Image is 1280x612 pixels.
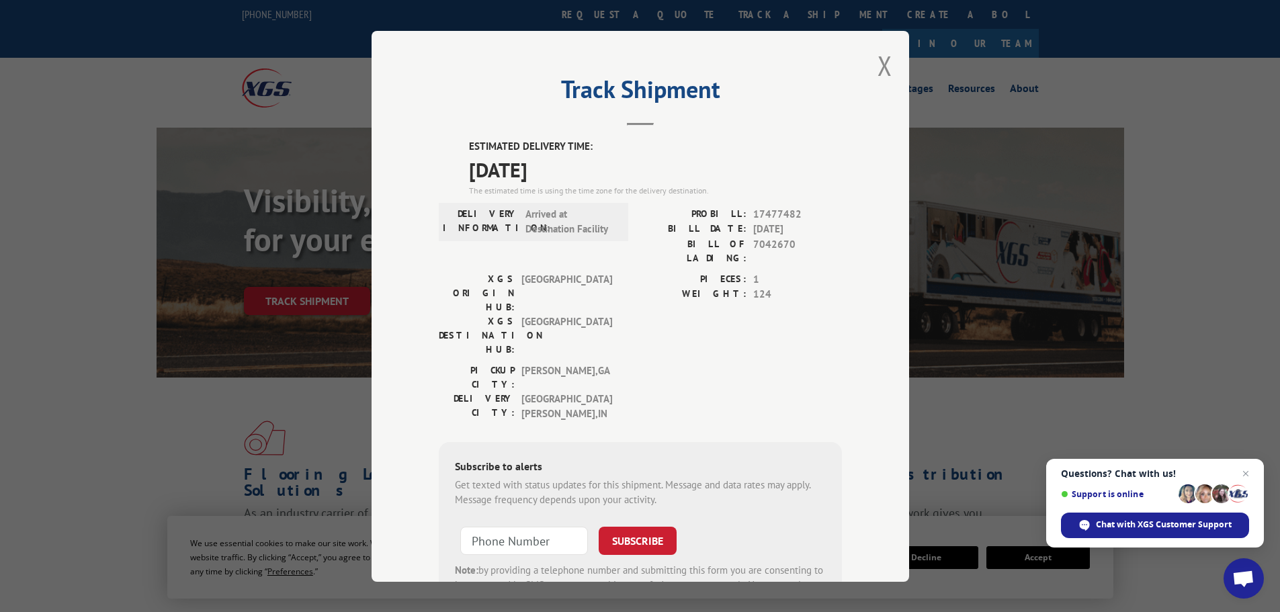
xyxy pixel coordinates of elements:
div: by providing a telephone number and submitting this form you are consenting to be contacted by SM... [455,562,826,608]
span: 124 [753,287,842,302]
div: Chat with XGS Customer Support [1061,513,1249,538]
span: Chat with XGS Customer Support [1096,519,1232,531]
label: BILL DATE: [640,222,746,237]
span: Support is online [1061,489,1174,499]
div: Subscribe to alerts [455,457,826,477]
span: [GEOGRAPHIC_DATA] [521,271,612,314]
span: Questions? Chat with us! [1061,468,1249,479]
span: Arrived at Destination Facility [525,206,616,236]
label: WEIGHT: [640,287,746,302]
label: XGS DESTINATION HUB: [439,314,515,356]
span: Close chat [1238,466,1254,482]
span: [DATE] [753,222,842,237]
label: DELIVERY CITY: [439,391,515,421]
div: Open chat [1224,558,1264,599]
label: XGS ORIGIN HUB: [439,271,515,314]
span: [PERSON_NAME] , GA [521,363,612,391]
div: The estimated time is using the time zone for the delivery destination. [469,184,842,196]
span: 1 [753,271,842,287]
span: 17477482 [753,206,842,222]
input: Phone Number [460,526,588,554]
label: PICKUP CITY: [439,363,515,391]
label: PIECES: [640,271,746,287]
span: [DATE] [469,154,842,184]
span: [GEOGRAPHIC_DATA][PERSON_NAME] , IN [521,391,612,421]
label: BILL OF LADING: [640,236,746,265]
div: Get texted with status updates for this shipment. Message and data rates may apply. Message frequ... [455,477,826,507]
button: SUBSCRIBE [599,526,677,554]
span: [GEOGRAPHIC_DATA] [521,314,612,356]
strong: Note: [455,563,478,576]
label: DELIVERY INFORMATION: [443,206,519,236]
span: 7042670 [753,236,842,265]
h2: Track Shipment [439,80,842,105]
button: Close modal [878,48,892,83]
label: ESTIMATED DELIVERY TIME: [469,139,842,155]
label: PROBILL: [640,206,746,222]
